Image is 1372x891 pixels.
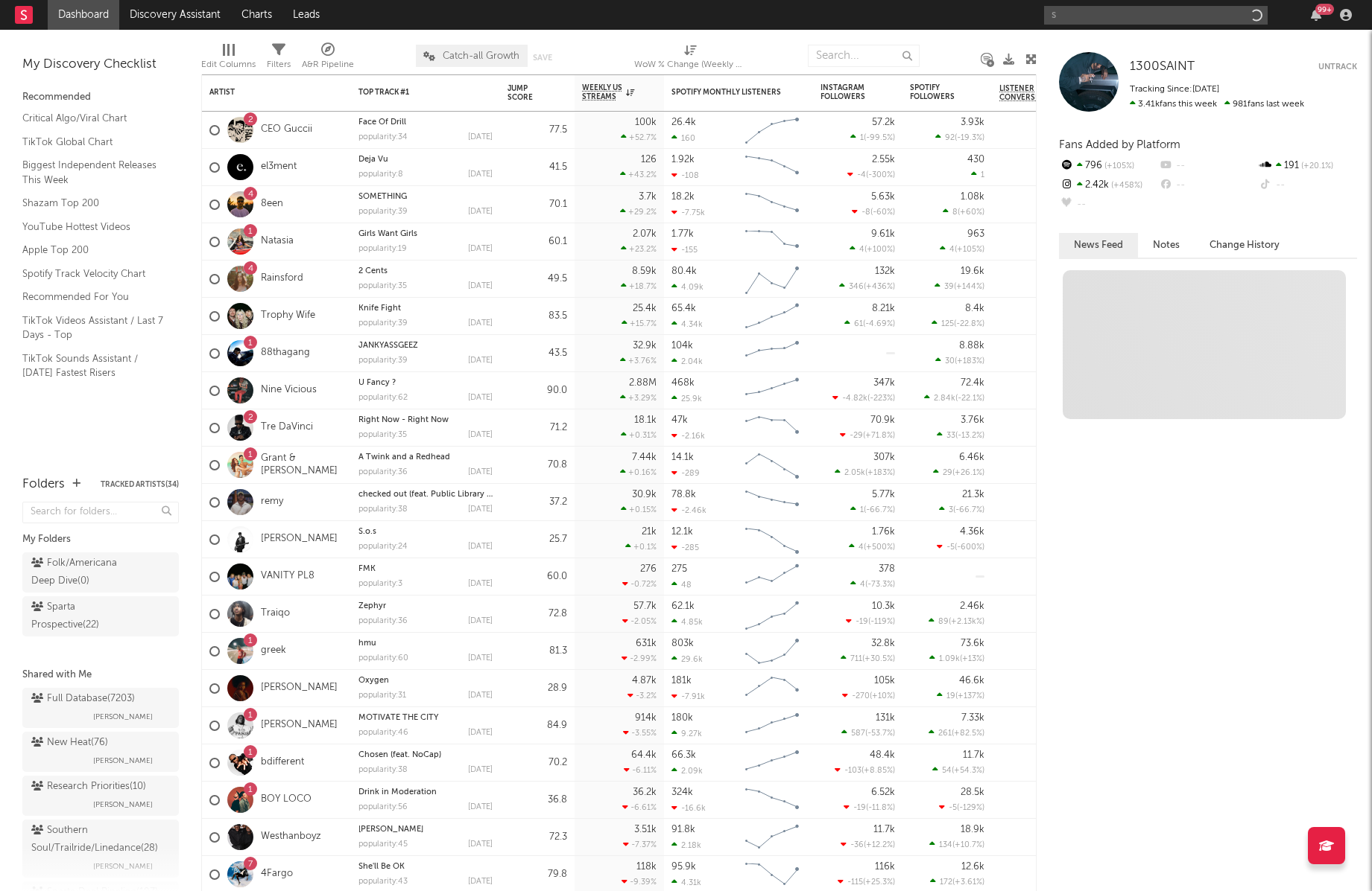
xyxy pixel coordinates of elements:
[634,37,746,80] div: WoW % Change (Weekly US Streams)
[844,469,865,477] span: 2.05k
[101,481,179,488] button: Tracked Artists(34)
[961,192,984,202] div: 1.08k
[1138,233,1195,258] button: Notes
[31,690,135,708] div: Full Database ( 7203 )
[358,863,405,871] a: She'll Be OK
[639,192,657,202] div: 3.7k
[358,282,407,290] div: popularity: 35
[22,56,179,74] div: My Discovery Checklist
[358,394,408,402] div: popularity: 62
[944,283,954,291] span: 39
[261,421,313,434] a: Tre DaVinci
[960,208,982,217] span: +60 %
[999,196,1074,214] div: 6 %
[866,134,893,142] span: -99.5 %
[671,88,783,97] div: Spotify Monthly Listeners
[871,192,895,202] div: 5.63k
[1059,139,1180,150] span: Fans Added by Platform
[93,858,153,875] span: [PERSON_NAME]
[1130,100,1217,109] span: 3.41k fans this week
[1258,176,1357,195] div: --
[508,233,567,251] div: 60.1
[261,756,304,769] a: bdifferent
[358,193,407,201] a: SOMETHING
[508,196,567,214] div: 70.1
[31,778,146,796] div: Research Priorities ( 10 )
[621,505,657,514] div: +0.15 %
[671,155,695,165] div: 1.92k
[671,490,696,499] div: 78.8k
[961,118,984,127] div: 3.93k
[633,341,657,351] div: 32.9k
[959,453,984,462] div: 6.46k
[910,83,962,101] div: Spotify Followers
[358,245,407,253] div: popularity: 19
[671,133,695,143] div: 160
[967,155,984,165] div: 430
[22,351,164,381] a: TikTok Sounds Assistant / [DATE] Fastest Risers
[22,242,164,258] a: Apple Top 200
[22,820,179,878] a: Southern Soul/Trailride/Linedance(28)[PERSON_NAME]
[22,157,164,188] a: Biggest Independent Releases This Week
[201,37,256,80] div: Edit Columns
[261,272,303,285] a: Rainsford
[981,171,984,179] span: 1
[358,342,418,350] a: JANKYASSGEEZ
[671,229,694,239] div: 1.77k
[267,37,291,80] div: Filters
[873,378,895,388] div: 347k
[999,121,1074,139] div: 15 %
[952,208,958,217] span: 8
[358,230,493,238] div: Girls Want Girls
[739,261,806,298] svg: Chart title
[945,357,955,365] span: 30
[839,281,895,291] div: ( )
[860,134,864,142] span: 1
[22,552,179,593] a: Folk/Americana Deep Dive(0)
[508,382,567,400] div: 90.0
[302,56,354,74] div: A&R Pipeline
[739,335,806,372] svg: Chart title
[633,229,657,239] div: 2.07k
[935,132,984,142] div: ( )
[946,432,955,440] span: 33
[1158,176,1257,195] div: --
[267,56,291,74] div: Filters
[739,223,806,261] svg: Chart title
[508,307,567,325] div: 83.5
[358,156,388,164] a: Deja Vu
[967,229,984,239] div: 963
[999,382,1074,400] div: 15 %
[850,432,863,440] span: -29
[924,393,984,403] div: ( )
[468,133,493,141] div: [DATE]
[508,270,567,288] div: 49.5
[622,319,657,328] div: +15.7 %
[508,159,567,176] div: 41.5
[508,456,567,474] div: 70.8
[1130,60,1195,74] a: 1300SAINT
[22,134,164,150] a: TikTok Global Chart
[852,207,895,217] div: ( )
[867,246,893,254] span: +100 %
[1109,182,1142,190] span: +458 %
[620,356,657,365] div: +3.76 %
[865,320,893,328] span: -4.69 %
[468,319,493,328] div: [DATE]
[671,378,695,388] div: 468k
[832,393,895,403] div: ( )
[872,155,895,165] div: 2.55k
[633,304,657,313] div: 25.4k
[358,416,449,424] a: Right Now - Right Now
[261,124,312,136] a: CEO Guccii
[31,734,108,752] div: New Heat ( 76 )
[999,159,1074,176] div: 22 %
[1059,233,1138,258] button: News Feed
[621,281,657,291] div: +18.7 %
[209,88,321,97] div: Artist
[358,751,441,759] a: Chosen (feat. NoCap)
[358,133,408,141] div: popularity: 34
[870,415,895,425] div: 70.9k
[358,118,406,127] a: Face Of Drill
[1258,156,1357,176] div: 191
